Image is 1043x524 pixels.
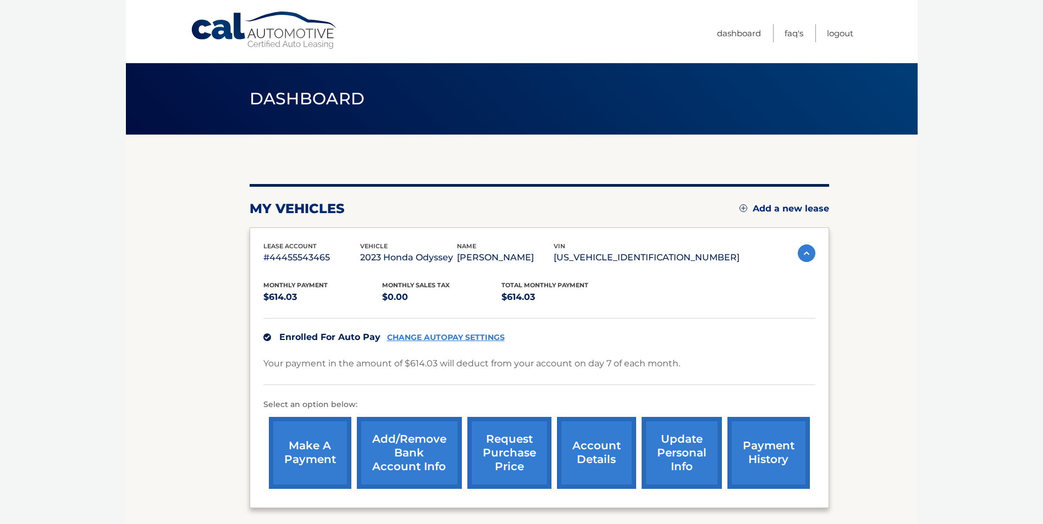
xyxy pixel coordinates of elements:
[501,281,588,289] span: Total Monthly Payment
[190,11,339,50] a: Cal Automotive
[263,356,680,371] p: Your payment in the amount of $614.03 will deduct from your account on day 7 of each month.
[457,250,554,265] p: [PERSON_NAME]
[250,200,345,217] h2: my vehicles
[467,417,551,489] a: request purchase price
[382,289,501,305] p: $0.00
[382,281,450,289] span: Monthly sales Tax
[457,242,476,250] span: name
[740,203,829,214] a: Add a new lease
[554,250,740,265] p: [US_VEHICLE_IDENTIFICATION_NUMBER]
[727,417,810,489] a: payment history
[263,242,317,250] span: lease account
[263,333,271,341] img: check.svg
[554,242,565,250] span: vin
[827,24,853,42] a: Logout
[263,398,815,411] p: Select an option below:
[642,417,722,489] a: update personal info
[263,281,328,289] span: Monthly Payment
[798,244,815,262] img: accordion-active.svg
[279,332,380,342] span: Enrolled For Auto Pay
[269,417,351,489] a: make a payment
[263,289,383,305] p: $614.03
[557,417,636,489] a: account details
[360,242,388,250] span: vehicle
[357,417,462,489] a: Add/Remove bank account info
[360,250,457,265] p: 2023 Honda Odyssey
[387,333,505,342] a: CHANGE AUTOPAY SETTINGS
[717,24,761,42] a: Dashboard
[740,204,747,212] img: add.svg
[785,24,803,42] a: FAQ's
[263,250,360,265] p: #44455543465
[250,88,365,109] span: Dashboard
[501,289,621,305] p: $614.03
